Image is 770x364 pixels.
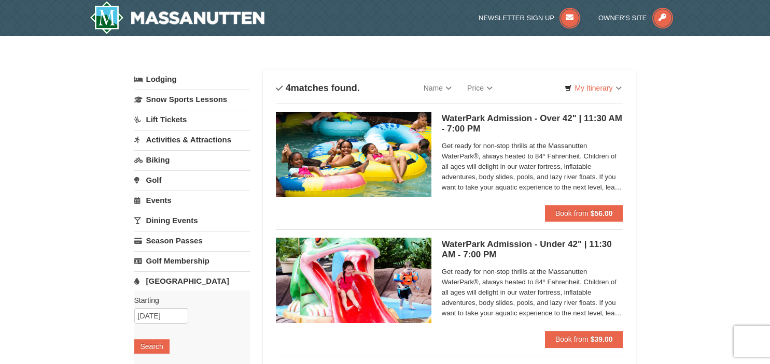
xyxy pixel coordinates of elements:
a: Lodging [134,70,250,89]
button: Search [134,339,170,354]
a: Golf Membership [134,251,250,270]
a: [GEOGRAPHIC_DATA] [134,271,250,290]
h4: matches found. [276,83,360,93]
h5: WaterPark Admission - Over 42" | 11:30 AM - 7:00 PM [442,113,623,134]
button: Book from $39.00 [545,331,623,347]
a: Price [459,78,500,98]
img: Massanutten Resort Logo [90,1,265,34]
a: Season Passes [134,231,250,250]
img: 6619917-1570-0b90b492.jpg [276,238,431,323]
span: Owner's Site [598,14,647,22]
span: Get ready for non-stop thrills at the Massanutten WaterPark®, always heated to 84° Fahrenheit. Ch... [442,141,623,193]
a: Newsletter Sign Up [479,14,580,22]
a: Dining Events [134,211,250,230]
strong: $39.00 [591,335,613,343]
a: Events [134,191,250,210]
a: Biking [134,150,250,169]
h5: WaterPark Admission - Under 42" | 11:30 AM - 7:00 PM [442,239,623,260]
a: Owner's Site [598,14,673,22]
a: Golf [134,170,250,190]
button: Book from $56.00 [545,205,623,222]
a: Name [416,78,459,98]
span: Get ready for non-stop thrills at the Massanutten WaterPark®, always heated to 84° Fahrenheit. Ch... [442,267,623,318]
a: Lift Tickets [134,110,250,129]
a: Activities & Attractions [134,130,250,149]
span: Book from [555,335,589,343]
img: 6619917-1560-394ba125.jpg [276,112,431,197]
span: Newsletter Sign Up [479,14,554,22]
a: Snow Sports Lessons [134,90,250,109]
span: 4 [286,83,291,93]
span: Book from [555,209,589,217]
a: My Itinerary [558,80,628,96]
label: Starting [134,295,242,305]
strong: $56.00 [591,209,613,217]
a: Massanutten Resort [90,1,265,34]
